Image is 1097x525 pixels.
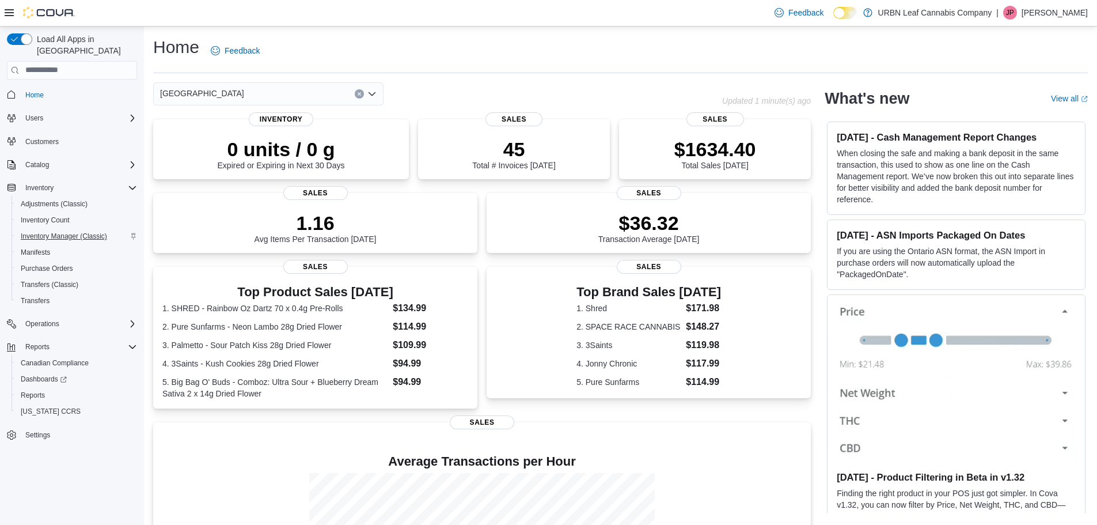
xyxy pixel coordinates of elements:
[25,342,50,352] span: Reports
[21,135,63,149] a: Customers
[16,372,137,386] span: Dashboards
[355,89,364,99] button: Clear input
[598,211,700,235] p: $36.32
[788,7,823,18] span: Feedback
[16,197,92,211] a: Adjustments (Classic)
[25,430,50,440] span: Settings
[16,388,137,402] span: Reports
[21,111,48,125] button: Users
[1003,6,1017,20] div: Jess Pettitt
[21,407,81,416] span: [US_STATE] CCRS
[21,111,137,125] span: Users
[1051,94,1088,103] a: View allExternal link
[283,186,348,200] span: Sales
[2,86,142,103] button: Home
[576,303,681,314] dt: 1. Shred
[393,338,468,352] dd: $109.99
[25,160,49,169] span: Catalog
[21,358,89,368] span: Canadian Compliance
[16,372,71,386] a: Dashboards
[686,301,721,315] dd: $171.98
[160,86,244,100] span: [GEOGRAPHIC_DATA]
[686,112,744,126] span: Sales
[21,216,70,225] span: Inventory Count
[12,244,142,260] button: Manifests
[16,405,137,418] span: Washington CCRS
[837,148,1076,205] p: When closing the safe and making a bank deposit in the same transaction, this used to show as one...
[218,138,345,161] p: 0 units / 0 g
[255,211,377,244] div: Avg Items Per Transaction [DATE]
[1022,6,1088,20] p: [PERSON_NAME]
[472,138,555,161] p: 45
[2,180,142,196] button: Inventory
[16,213,137,227] span: Inventory Count
[2,339,142,355] button: Reports
[21,181,137,195] span: Inventory
[7,82,137,474] nav: Complex example
[12,387,142,403] button: Reports
[16,294,137,308] span: Transfers
[16,278,83,292] a: Transfers (Classic)
[25,319,59,328] span: Operations
[21,232,107,241] span: Inventory Manager (Classic)
[21,317,64,331] button: Operations
[21,340,54,354] button: Reports
[617,260,681,274] span: Sales
[576,321,681,333] dt: 2. SPACE RACE CANNABIS
[837,229,1076,241] h3: [DATE] - ASN Imports Packaged On Dates
[12,260,142,277] button: Purchase Orders
[686,357,721,371] dd: $117.99
[825,89,909,108] h2: What's new
[16,197,137,211] span: Adjustments (Classic)
[878,6,992,20] p: URBN Leaf Cannabis Company
[162,358,388,369] dt: 4. 3Saints - Kush Cookies 28g Dried Flower
[12,196,142,212] button: Adjustments (Classic)
[576,358,681,369] dt: 4. Jonny Chronic
[23,7,75,18] img: Cova
[16,278,137,292] span: Transfers (Classic)
[25,114,43,123] span: Users
[25,183,54,192] span: Inventory
[153,36,199,59] h1: Home
[21,88,48,102] a: Home
[16,356,137,370] span: Canadian Compliance
[32,33,137,56] span: Load All Apps in [GEOGRAPHIC_DATA]
[1006,6,1014,20] span: JP
[837,131,1076,143] h3: [DATE] - Cash Management Report Changes
[2,157,142,173] button: Catalog
[162,303,388,314] dt: 1. SHRED - Rainbow Oz Dartz 70 x 0.4g Pre-Rolls
[472,138,555,170] div: Total # Invoices [DATE]
[21,340,137,354] span: Reports
[21,158,54,172] button: Catalog
[16,356,93,370] a: Canadian Compliance
[16,262,78,275] a: Purchase Orders
[162,339,388,351] dt: 3. Palmetto - Sour Patch Kiss 28g Dried Flower
[16,245,55,259] a: Manifests
[722,96,811,105] p: Updated 1 minute(s) ago
[12,277,142,293] button: Transfers (Classic)
[837,245,1076,280] p: If you are using the Ontario ASN format, the ASN Import in purchase orders will now automatically...
[12,355,142,371] button: Canadian Compliance
[162,321,388,333] dt: 2. Pure Sunfarms - Neon Lambo 28g Dried Flower
[206,39,264,62] a: Feedback
[16,405,85,418] a: [US_STATE] CCRS
[686,320,721,334] dd: $148.27
[225,45,260,56] span: Feedback
[21,391,45,400] span: Reports
[576,285,721,299] h3: Top Brand Sales [DATE]
[393,320,468,334] dd: $114.99
[674,138,756,161] p: $1634.40
[367,89,377,99] button: Open list of options
[2,426,142,443] button: Settings
[162,376,388,399] dt: 5. Big Bag O' Buds - Comboz: Ultra Sour + Blueberry Dream Sativa 2 x 14g Dried Flower
[576,376,681,388] dt: 5. Pure Sunfarms
[12,228,142,244] button: Inventory Manager (Classic)
[21,158,137,172] span: Catalog
[21,88,137,102] span: Home
[393,357,468,371] dd: $94.99
[450,416,514,429] span: Sales
[12,212,142,228] button: Inventory Count
[16,245,137,259] span: Manifests
[16,388,50,402] a: Reports
[25,137,59,146] span: Customers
